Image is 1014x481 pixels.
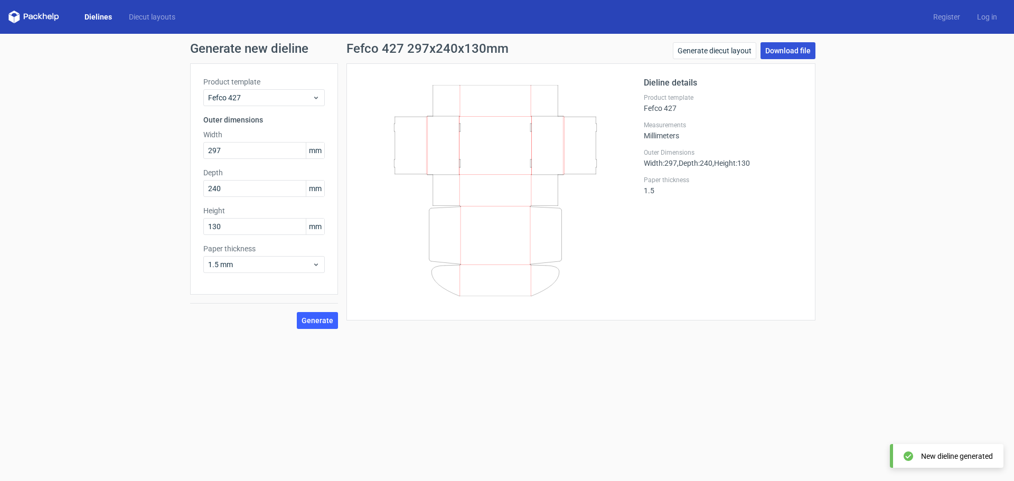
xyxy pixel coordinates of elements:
div: Fefco 427 [644,93,802,112]
a: Register [925,12,969,22]
label: Height [203,205,325,216]
label: Product template [644,93,802,102]
button: Generate [297,312,338,329]
h1: Generate new dieline [190,42,824,55]
label: Product template [203,77,325,87]
span: , Height : 130 [712,159,750,167]
span: mm [306,143,324,158]
h1: Fefco 427 297x240x130mm [346,42,509,55]
span: Width : 297 [644,159,677,167]
div: Millimeters [644,121,802,140]
div: 1.5 [644,176,802,195]
a: Log in [969,12,1006,22]
h3: Outer dimensions [203,115,325,125]
label: Paper thickness [203,243,325,254]
span: mm [306,219,324,234]
a: Dielines [76,12,120,22]
a: Generate diecut layout [673,42,756,59]
div: New dieline generated [921,451,993,461]
span: mm [306,181,324,196]
a: Download file [760,42,815,59]
span: Fefco 427 [208,92,312,103]
span: 1.5 mm [208,259,312,270]
a: Diecut layouts [120,12,184,22]
label: Measurements [644,121,802,129]
label: Depth [203,167,325,178]
label: Outer Dimensions [644,148,802,157]
label: Width [203,129,325,140]
span: , Depth : 240 [677,159,712,167]
label: Paper thickness [644,176,802,184]
h2: Dieline details [644,77,802,89]
span: Generate [302,317,333,324]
